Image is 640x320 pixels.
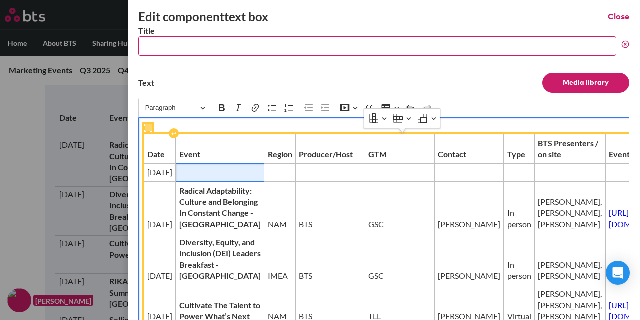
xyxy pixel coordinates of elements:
span: NAM [268,219,292,230]
strong: Type [507,149,525,159]
div: Insert paragraph before block [169,128,179,138]
span: In person [507,259,531,282]
strong: Diversity, Equity, and Inclusion (DEI) Leaders Breakfast - [GEOGRAPHIC_DATA] [179,237,261,280]
span: [DATE] [147,219,172,230]
span: In person [507,207,531,230]
div: Open Intercom Messenger [606,261,630,285]
span: BTS [299,219,361,230]
span: [PERSON_NAME] [438,270,500,281]
strong: GTM [368,149,387,159]
button: Paragraph [141,100,210,116]
span: [DATE] [147,167,172,178]
strong: Producer/Host [299,149,353,159]
strong: BTS Presenters / on site [538,138,598,159]
span: [PERSON_NAME], [PERSON_NAME] [538,259,602,282]
div: Editor toolbar [138,98,629,117]
span: [PERSON_NAME] [438,219,500,230]
div: Table toolbar [364,109,440,128]
span: GSC [368,270,431,281]
span: IMEA [268,270,292,281]
span: Paragraph [145,102,197,114]
h2: Edit component text box [138,8,268,25]
span: [DATE] [147,270,172,281]
label: Title [138,25,629,36]
label: Text [138,77,154,88]
button: Media library [542,73,629,93]
strong: Radical Adaptability: Culture and Belonging In Constant Change - [GEOGRAPHIC_DATA] [179,186,261,229]
strong: Event [179,149,200,159]
strong: Date [147,149,165,159]
strong: Region [268,149,292,159]
strong: Contact [438,149,466,159]
span: GSC [368,219,431,230]
span: BTS [299,270,361,281]
button: Close [608,11,629,22]
span: [PERSON_NAME], [PERSON_NAME], [PERSON_NAME] [538,196,602,230]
